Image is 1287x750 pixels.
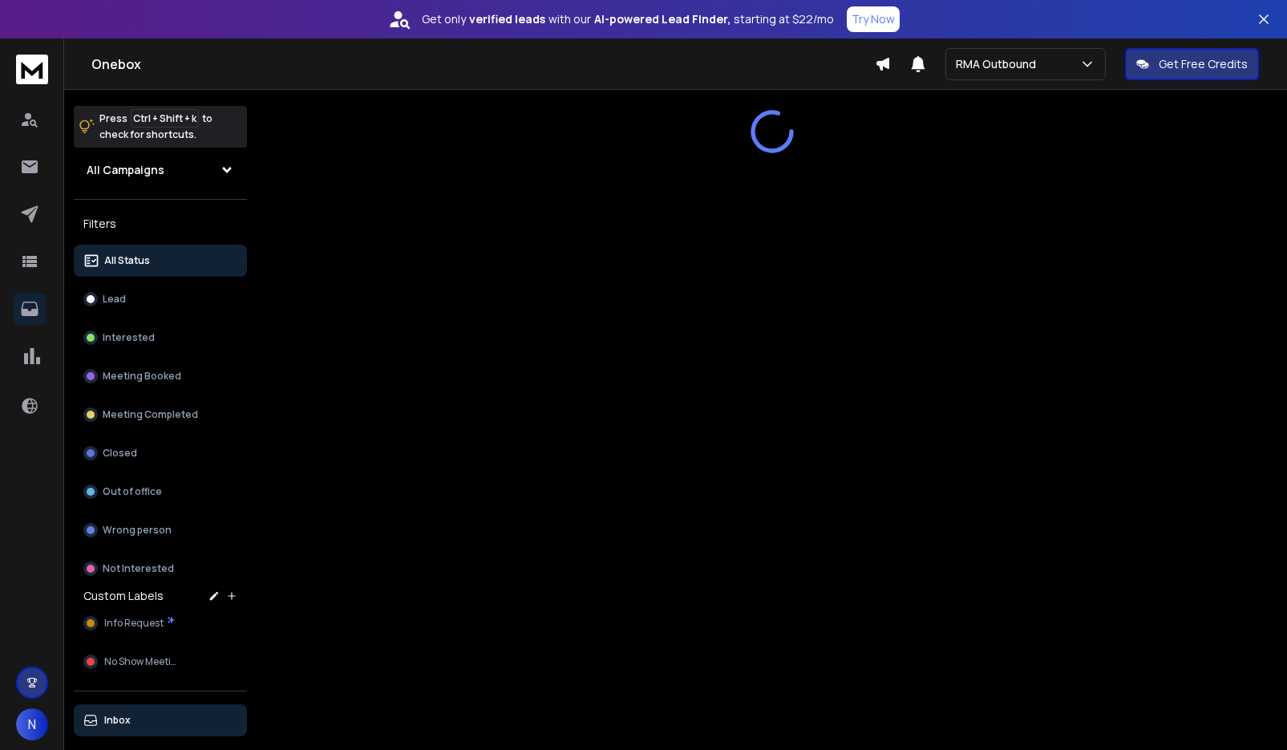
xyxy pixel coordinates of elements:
[847,6,900,32] button: Try Now
[422,11,834,27] p: Get only with our starting at $22/mo
[103,331,155,344] p: Interested
[956,56,1042,72] p: RMA Outbound
[103,447,137,460] p: Closed
[1125,48,1259,80] button: Get Free Credits
[594,11,731,27] strong: AI-powered Lead Finder,
[852,11,895,27] p: Try Now
[16,708,48,740] button: N
[74,399,247,431] button: Meeting Completed
[87,162,164,178] h1: All Campaigns
[74,154,247,186] button: All Campaigns
[103,408,198,421] p: Meeting Completed
[74,514,247,546] button: Wrong person
[103,562,174,575] p: Not Interested
[1159,56,1248,72] p: Get Free Credits
[74,360,247,392] button: Meeting Booked
[469,11,545,27] strong: verified leads
[99,111,212,143] p: Press to check for shortcuts.
[74,437,247,469] button: Closed
[83,588,164,604] h3: Custom Labels
[74,646,247,678] button: No Show Meeting
[74,607,247,639] button: Info Request
[74,245,247,277] button: All Status
[74,476,247,508] button: Out of office
[74,322,247,354] button: Interested
[16,55,48,84] img: logo
[131,109,199,128] span: Ctrl + Shift + k
[103,524,172,537] p: Wrong person
[74,553,247,585] button: Not Interested
[74,283,247,315] button: Lead
[74,704,247,736] button: Inbox
[104,617,164,630] span: Info Request
[103,293,126,306] p: Lead
[104,254,150,267] p: All Status
[104,714,131,727] p: Inbox
[103,370,181,383] p: Meeting Booked
[103,485,162,498] p: Out of office
[104,655,183,668] span: No Show Meeting
[74,213,247,235] h3: Filters
[91,55,875,74] h1: Onebox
